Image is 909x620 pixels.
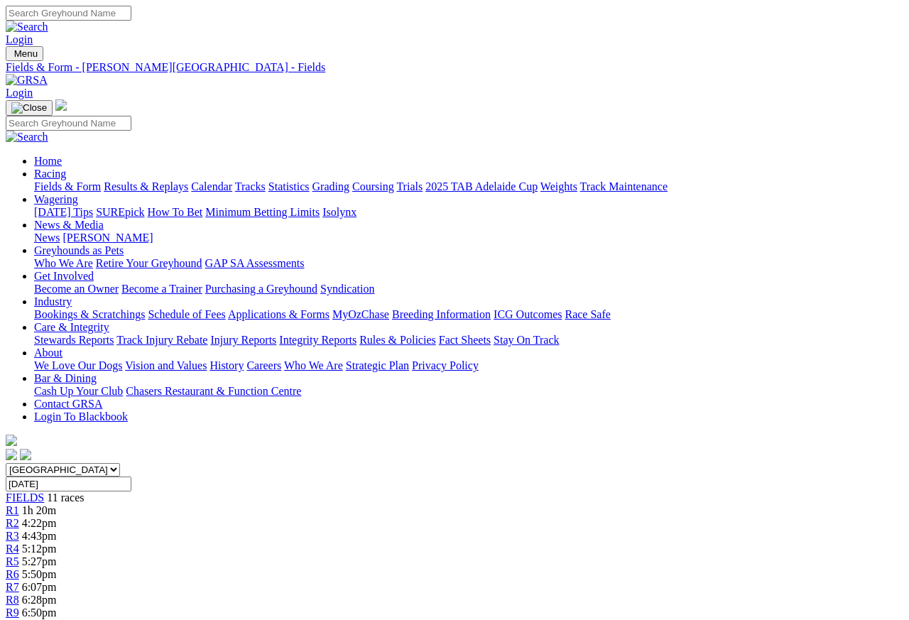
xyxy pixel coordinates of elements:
[104,180,188,192] a: Results & Replays
[96,257,202,269] a: Retire Your Greyhound
[34,308,145,320] a: Bookings & Scratchings
[6,100,53,116] button: Toggle navigation
[116,334,207,346] a: Track Injury Rebate
[22,607,57,619] span: 6:50pm
[209,359,244,371] a: History
[6,517,19,529] a: R2
[34,244,124,256] a: Greyhounds as Pets
[580,180,668,192] a: Track Maintenance
[268,180,310,192] a: Statistics
[6,594,19,606] a: R8
[396,180,423,192] a: Trials
[284,359,343,371] a: Who We Are
[246,359,281,371] a: Careers
[148,308,225,320] a: Schedule of Fees
[22,543,57,555] span: 5:12pm
[22,517,57,529] span: 4:22pm
[565,308,610,320] a: Race Safe
[6,504,19,516] a: R1
[6,543,19,555] a: R4
[22,581,57,593] span: 6:07pm
[439,334,491,346] a: Fact Sheets
[6,555,19,567] a: R5
[34,232,60,244] a: News
[346,359,409,371] a: Strategic Plan
[6,491,44,504] a: FIELDS
[34,219,104,231] a: News & Media
[205,257,305,269] a: GAP SA Assessments
[425,180,538,192] a: 2025 TAB Adelaide Cup
[494,334,559,346] a: Stay On Track
[34,155,62,167] a: Home
[34,206,903,219] div: Wagering
[34,385,903,398] div: Bar & Dining
[359,334,436,346] a: Rules & Policies
[34,359,122,371] a: We Love Our Dogs
[6,46,43,61] button: Toggle navigation
[22,555,57,567] span: 5:27pm
[22,530,57,542] span: 4:43pm
[20,449,31,460] img: twitter.svg
[22,594,57,606] span: 6:28pm
[6,6,131,21] input: Search
[34,270,94,282] a: Get Involved
[34,180,101,192] a: Fields & Form
[6,477,131,491] input: Select date
[34,398,102,410] a: Contact GRSA
[34,257,903,270] div: Greyhounds as Pets
[22,568,57,580] span: 5:50pm
[205,283,317,295] a: Purchasing a Greyhound
[34,283,119,295] a: Become an Owner
[392,308,491,320] a: Breeding Information
[125,359,207,371] a: Vision and Values
[279,334,356,346] a: Integrity Reports
[228,308,330,320] a: Applications & Forms
[6,581,19,593] a: R7
[235,180,266,192] a: Tracks
[6,607,19,619] a: R9
[126,385,301,397] a: Chasers Restaurant & Function Centre
[34,410,128,423] a: Login To Blackbook
[34,180,903,193] div: Racing
[34,334,114,346] a: Stewards Reports
[34,206,93,218] a: [DATE] Tips
[312,180,349,192] a: Grading
[34,372,97,384] a: Bar & Dining
[6,449,17,460] img: facebook.svg
[34,257,93,269] a: Who We Are
[205,206,320,218] a: Minimum Betting Limits
[34,385,123,397] a: Cash Up Your Club
[6,116,131,131] input: Search
[6,530,19,542] a: R3
[494,308,562,320] a: ICG Outcomes
[6,61,903,74] a: Fields & Form - [PERSON_NAME][GEOGRAPHIC_DATA] - Fields
[96,206,144,218] a: SUREpick
[352,180,394,192] a: Coursing
[6,21,48,33] img: Search
[55,99,67,111] img: logo-grsa-white.png
[148,206,203,218] a: How To Bet
[6,87,33,99] a: Login
[6,435,17,446] img: logo-grsa-white.png
[322,206,356,218] a: Isolynx
[6,568,19,580] a: R6
[412,359,479,371] a: Privacy Policy
[47,491,84,504] span: 11 races
[34,308,903,321] div: Industry
[34,347,62,359] a: About
[14,48,38,59] span: Menu
[34,283,903,295] div: Get Involved
[540,180,577,192] a: Weights
[34,193,78,205] a: Wagering
[121,283,202,295] a: Become a Trainer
